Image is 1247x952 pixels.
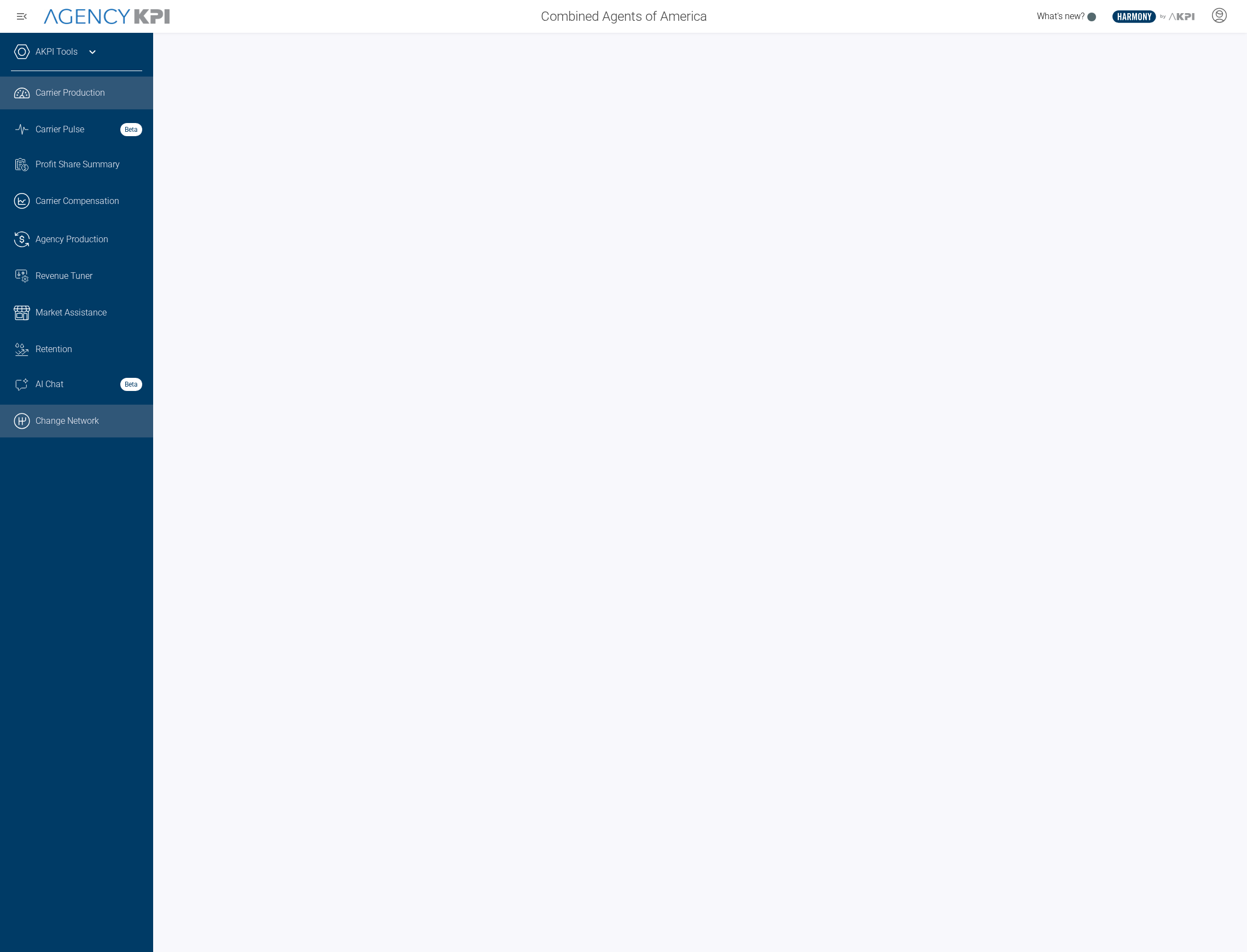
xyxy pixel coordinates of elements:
span: AI Chat [36,378,63,391]
span: Carrier Production [36,86,105,100]
a: AKPI Tools [36,45,78,59]
span: Carrier Pulse [36,123,84,136]
div: Retention [36,343,142,356]
img: AgencyKPI [44,9,170,25]
span: Profit Share Summary [36,158,120,171]
span: What's new? [1037,11,1085,21]
span: Combined Agents of America [541,7,707,26]
span: Agency Production [36,233,108,246]
span: Revenue Tuner [36,270,92,283]
strong: Beta [120,123,142,136]
span: Market Assistance [36,306,107,319]
span: Carrier Compensation [36,195,119,208]
strong: Beta [120,378,142,391]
